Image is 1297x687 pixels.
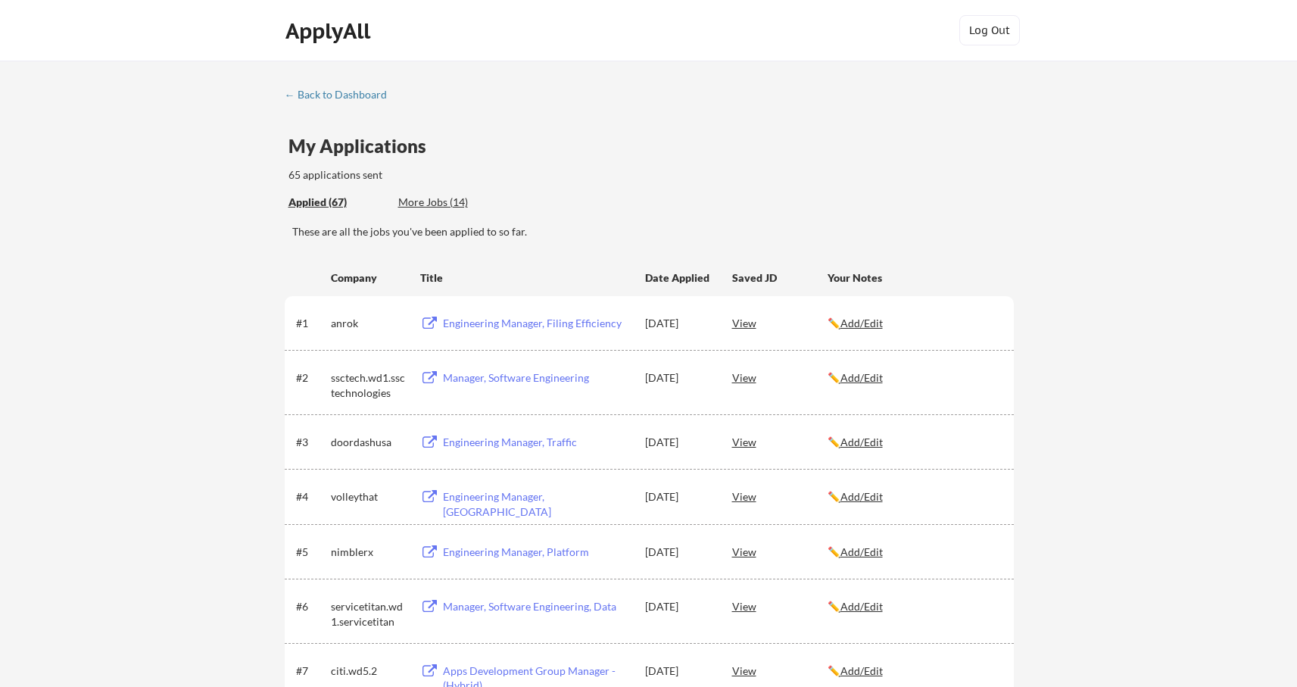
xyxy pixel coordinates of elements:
div: volleythat [331,489,407,504]
div: Applied (67) [288,195,387,210]
div: Engineering Manager, Platform [443,545,631,560]
div: Engineering Manager, Traffic [443,435,631,450]
div: anrok [331,316,407,331]
div: #7 [296,664,326,679]
div: View [732,428,828,455]
div: ✏️ [828,489,1000,504]
div: ✏️ [828,664,1000,679]
div: citi.wd5.2 [331,664,407,679]
div: ✏️ [828,435,1000,450]
u: Add/Edit [840,436,883,448]
div: servicetitan.wd1.servicetitan [331,599,407,629]
button: Log Out [959,15,1020,45]
div: View [732,538,828,565]
div: Date Applied [645,270,712,286]
div: View [732,482,828,510]
u: Add/Edit [840,317,883,329]
div: #6 [296,599,326,614]
div: [DATE] [645,599,712,614]
div: Your Notes [828,270,1000,286]
div: nimblerx [331,545,407,560]
div: View [732,592,828,620]
div: ✏️ [828,370,1000,386]
div: 65 applications sent [288,167,581,183]
div: #3 [296,435,326,450]
div: Manager, Software Engineering, Data [443,599,631,614]
div: #4 [296,489,326,504]
u: Add/Edit [840,371,883,384]
div: These are all the jobs you've been applied to so far. [292,224,1014,239]
div: [DATE] [645,370,712,386]
div: ApplyAll [285,18,375,44]
div: View [732,309,828,336]
div: Engineering Manager, Filing Efficiency [443,316,631,331]
div: #2 [296,370,326,386]
div: These are job applications we think you'd be a good fit for, but couldn't apply you to automatica... [398,195,510,211]
div: ssctech.wd1.ssctechnologies [331,370,407,400]
div: View [732,364,828,391]
div: [DATE] [645,316,712,331]
u: Add/Edit [840,545,883,558]
div: ✏️ [828,599,1000,614]
div: #1 [296,316,326,331]
div: [DATE] [645,664,712,679]
div: ✏️ [828,316,1000,331]
div: More Jobs (14) [398,195,510,210]
div: [DATE] [645,489,712,504]
div: #5 [296,545,326,560]
div: Manager, Software Engineering [443,370,631,386]
div: My Applications [288,137,438,155]
u: Add/Edit [840,490,883,503]
div: Title [420,270,631,286]
div: [DATE] [645,435,712,450]
div: ← Back to Dashboard [285,89,398,100]
div: View [732,657,828,684]
div: These are all the jobs you've been applied to so far. [288,195,387,211]
div: Engineering Manager, [GEOGRAPHIC_DATA] [443,489,631,519]
div: doordashusa [331,435,407,450]
div: Saved JD [732,264,828,291]
u: Add/Edit [840,600,883,613]
div: ✏️ [828,545,1000,560]
div: [DATE] [645,545,712,560]
div: Company [331,270,407,286]
a: ← Back to Dashboard [285,89,398,104]
u: Add/Edit [840,664,883,677]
